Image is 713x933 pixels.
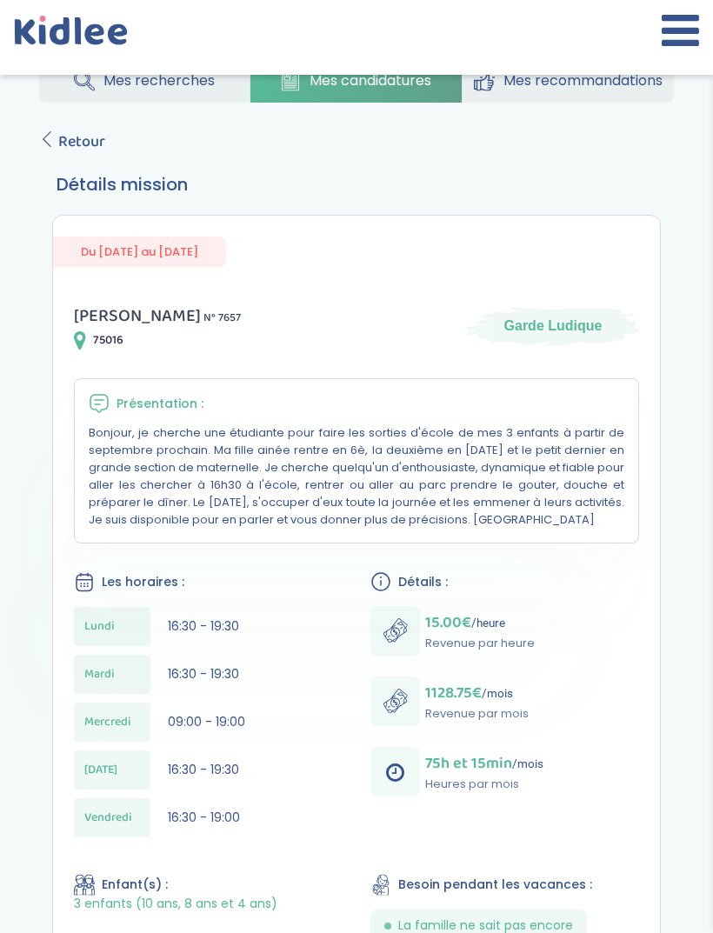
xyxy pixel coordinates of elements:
[425,776,543,793] p: Heures par mois
[53,237,226,267] span: Du [DATE] au [DATE]
[310,70,431,91] span: Mes candidatures
[425,751,512,776] span: 75h et 15min
[250,58,461,103] a: Mes candidatures
[103,70,215,91] span: Mes recherches
[74,302,201,330] span: [PERSON_NAME]
[504,317,603,336] span: Garde Ludique
[39,58,250,103] a: Mes recherches
[74,896,277,912] span: 3 enfants (10 ans, 8 ans et 4 ans)
[57,171,656,197] h3: Détails mission
[398,573,448,591] span: Détails :
[58,130,105,154] span: Retour
[503,70,663,91] span: Mes recommandations
[117,395,203,413] span: Présentation :
[39,130,105,154] a: Retour
[84,761,117,779] span: [DATE]
[93,331,123,350] span: 75016
[84,617,115,636] span: Lundi
[425,635,535,652] p: Revenue par heure
[463,58,674,103] a: Mes recommandations
[425,751,543,776] p: /mois
[398,876,592,894] span: Besoin pendant les vacances :
[425,681,482,705] span: 1128.75€
[425,610,471,635] span: 15.00€
[102,876,168,894] span: Enfant(s) :
[84,713,131,731] span: Mercredi
[168,617,239,635] span: 16:30 - 19:30
[425,610,535,635] p: /heure
[84,809,132,827] span: Vendredi
[168,809,240,826] span: 16:30 - 19:00
[168,665,239,683] span: 16:30 - 19:30
[89,424,624,529] p: Bonjour, je cherche une étudiante pour faire les sorties d'école de mes 3 enfants à partir de sep...
[203,309,241,327] span: N° 7657
[425,705,529,723] p: Revenue par mois
[425,681,529,705] p: /mois
[84,665,115,683] span: Mardi
[102,573,184,591] span: Les horaires :
[168,713,245,730] span: 09:00 - 19:00
[168,761,239,778] span: 16:30 - 19:30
